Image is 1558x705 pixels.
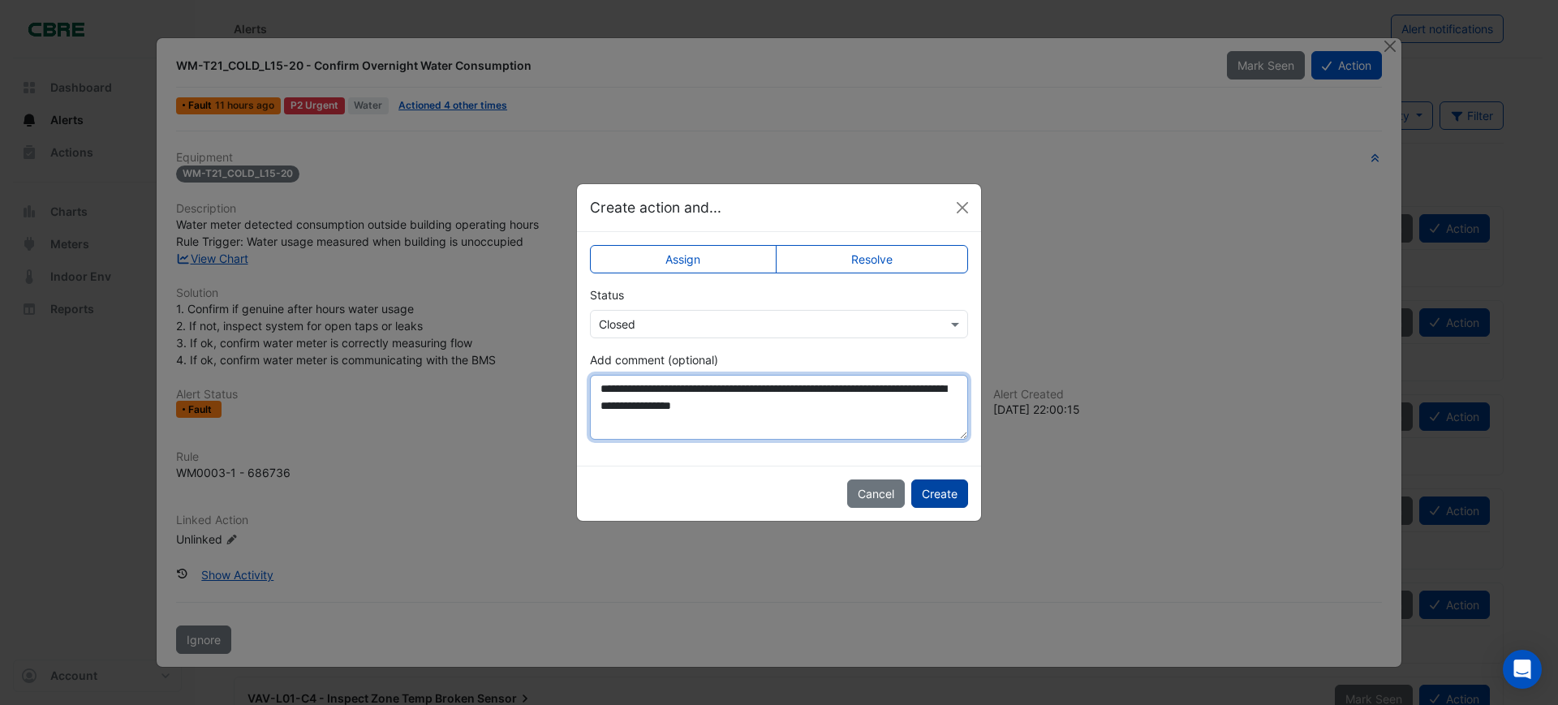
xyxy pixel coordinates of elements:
[776,245,969,273] label: Resolve
[847,479,905,508] button: Cancel
[1503,650,1542,689] div: Open Intercom Messenger
[590,286,624,303] label: Status
[911,479,968,508] button: Create
[590,351,718,368] label: Add comment (optional)
[590,197,721,218] h5: Create action and...
[590,245,777,273] label: Assign
[950,196,975,220] button: Close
